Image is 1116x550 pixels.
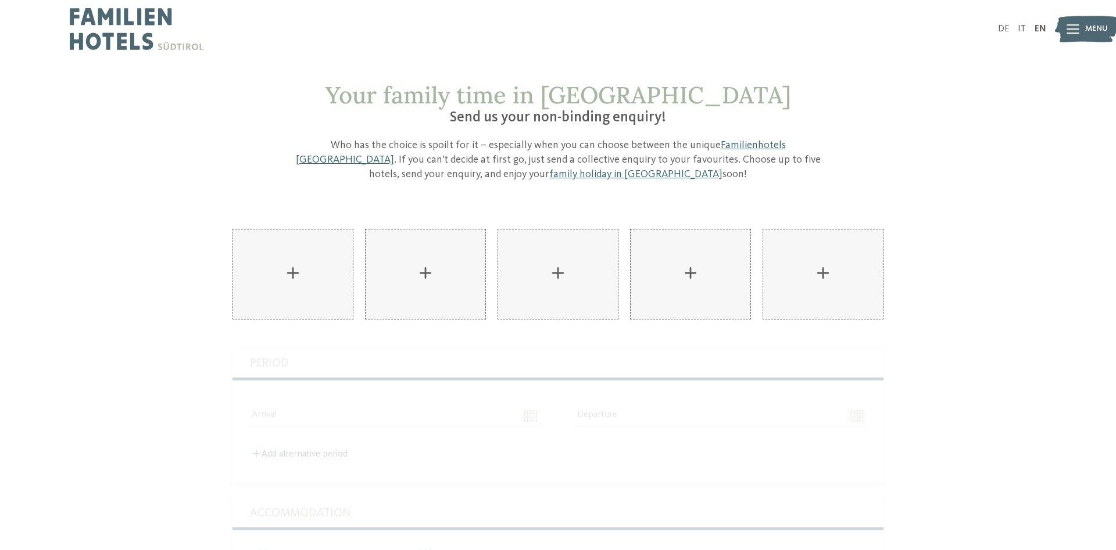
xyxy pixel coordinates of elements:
span: Your family time in [GEOGRAPHIC_DATA] [325,80,791,110]
a: EN [1035,24,1046,34]
p: Who has the choice is spoilt for it – especially when you can choose between the unique . If you ... [282,138,834,182]
span: Menu [1085,23,1108,35]
a: DE [998,24,1009,34]
span: Send us your non-binding enquiry! [450,110,666,125]
a: IT [1018,24,1026,34]
a: family holiday in [GEOGRAPHIC_DATA] [549,169,722,179]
